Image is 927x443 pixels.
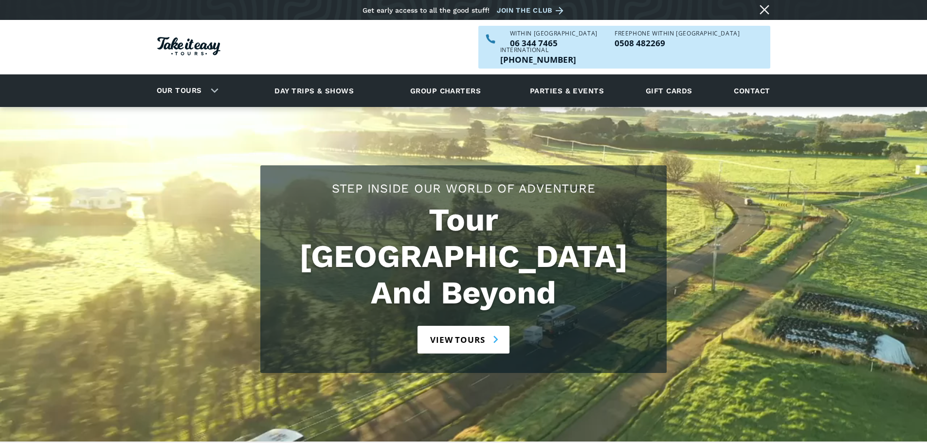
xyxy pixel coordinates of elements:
h1: Tour [GEOGRAPHIC_DATA] And Beyond [270,202,657,311]
a: View tours [418,326,509,354]
p: 06 344 7465 [510,39,598,47]
a: Contact [729,77,775,104]
div: Get early access to all the good stuff! [363,6,490,14]
a: Group charters [398,77,493,104]
a: Close message [757,2,772,18]
a: Call us within NZ on 063447465 [510,39,598,47]
a: Day trips & shows [262,77,366,104]
div: WITHIN [GEOGRAPHIC_DATA] [510,31,598,36]
a: Parties & events [525,77,609,104]
div: International [500,47,576,53]
p: [PHONE_NUMBER] [500,55,576,64]
a: Our tours [149,79,209,102]
img: Take it easy Tours logo [157,37,220,55]
a: Join the club [497,4,567,17]
a: Gift cards [641,77,697,104]
div: Our tours [145,77,226,104]
a: Homepage [157,32,220,63]
a: Call us freephone within NZ on 0508482269 [615,39,740,47]
div: Freephone WITHIN [GEOGRAPHIC_DATA] [615,31,740,36]
h2: Step Inside Our World Of Adventure [270,180,657,197]
p: 0508 482269 [615,39,740,47]
a: Call us outside of NZ on +6463447465 [500,55,576,64]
